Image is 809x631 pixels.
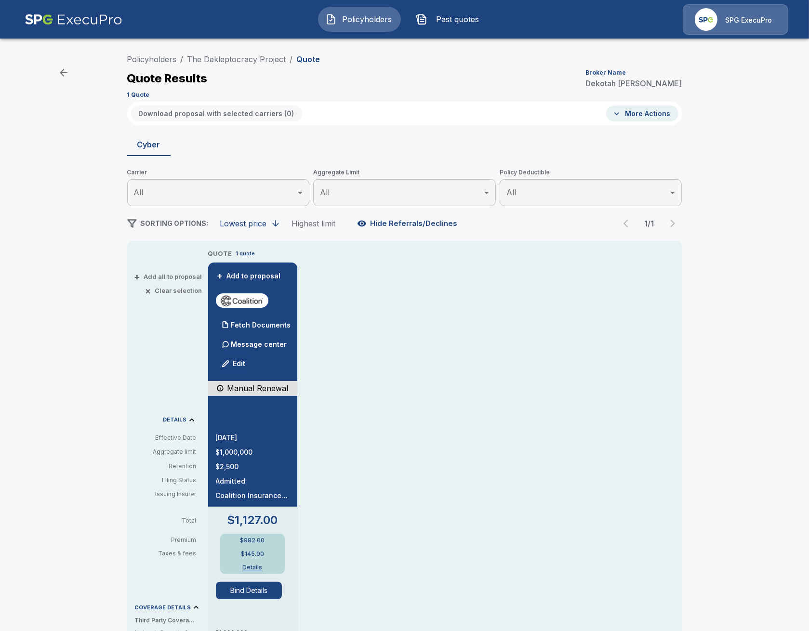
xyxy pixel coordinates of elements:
a: The Dekleptocracy Project [187,54,286,64]
button: Details [233,565,272,570]
p: SPG ExecuPro [725,15,772,25]
a: Agency IconSPG ExecuPro [683,4,788,35]
img: AA Logo [25,4,122,35]
p: Filing Status [135,476,197,485]
p: Manual Renewal [227,382,289,394]
p: Retention [135,462,197,471]
span: Policyholders [341,13,394,25]
nav: breadcrumb [127,53,320,65]
p: Third Party Coverage [135,616,204,625]
p: Message center [231,339,287,349]
button: Edit [218,354,251,373]
button: Download proposal with selected carriers (0) [131,105,302,121]
p: $145.00 [241,551,264,557]
span: All [506,187,516,197]
p: $1,127.00 [227,514,278,526]
button: Bind Details [216,582,282,599]
button: Policyholders IconPolicyholders [318,7,401,32]
p: Premium [135,537,204,543]
a: Policyholders [127,54,177,64]
span: Carrier [127,168,310,177]
p: Broker Name [586,70,626,76]
p: Taxes & fees [135,551,204,556]
span: All [134,187,144,197]
span: + [217,273,223,279]
div: Highest limit [292,219,336,228]
span: SORTING OPTIONS: [141,219,209,227]
button: +Add all to proposal [136,274,202,280]
img: coalitioncyberadmitted [220,293,265,308]
p: QUOTE [208,249,232,259]
p: $2,500 [216,463,290,470]
p: COVERAGE DETAILS [135,605,191,610]
span: × [146,288,151,294]
p: DETAILS [163,417,187,422]
span: + [134,274,140,280]
p: Admitted [216,478,290,485]
span: All [320,187,330,197]
p: Total [135,518,204,524]
button: Cyber [127,133,171,156]
span: Bind Details [216,582,290,599]
p: 1 quote [236,250,255,258]
p: 1 / 1 [640,220,659,227]
li: / [181,53,184,65]
p: Coalition Insurance Solutions [216,492,290,499]
button: More Actions [606,105,678,121]
button: ×Clear selection [147,288,202,294]
p: Dekotah [PERSON_NAME] [586,79,682,87]
p: Quote Results [127,73,208,84]
p: Fetch Documents [231,322,291,329]
p: $1,000,000 [216,449,290,456]
img: Past quotes Icon [416,13,427,25]
button: +Add to proposal [216,271,283,281]
span: Aggregate Limit [313,168,496,177]
span: Past quotes [431,13,484,25]
p: [DATE] [216,434,290,441]
button: Past quotes IconPast quotes [409,7,491,32]
p: Quote [297,55,320,63]
button: Hide Referrals/Declines [355,214,462,233]
div: Lowest price [220,219,267,228]
li: / [290,53,293,65]
p: $982.00 [240,538,265,543]
span: Policy Deductible [500,168,682,177]
p: Effective Date [135,434,197,442]
img: Agency Icon [695,8,717,31]
img: Policyholders Icon [325,13,337,25]
p: 1 Quote [127,92,150,98]
p: Issuing Insurer [135,490,197,499]
p: Aggregate limit [135,447,197,456]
